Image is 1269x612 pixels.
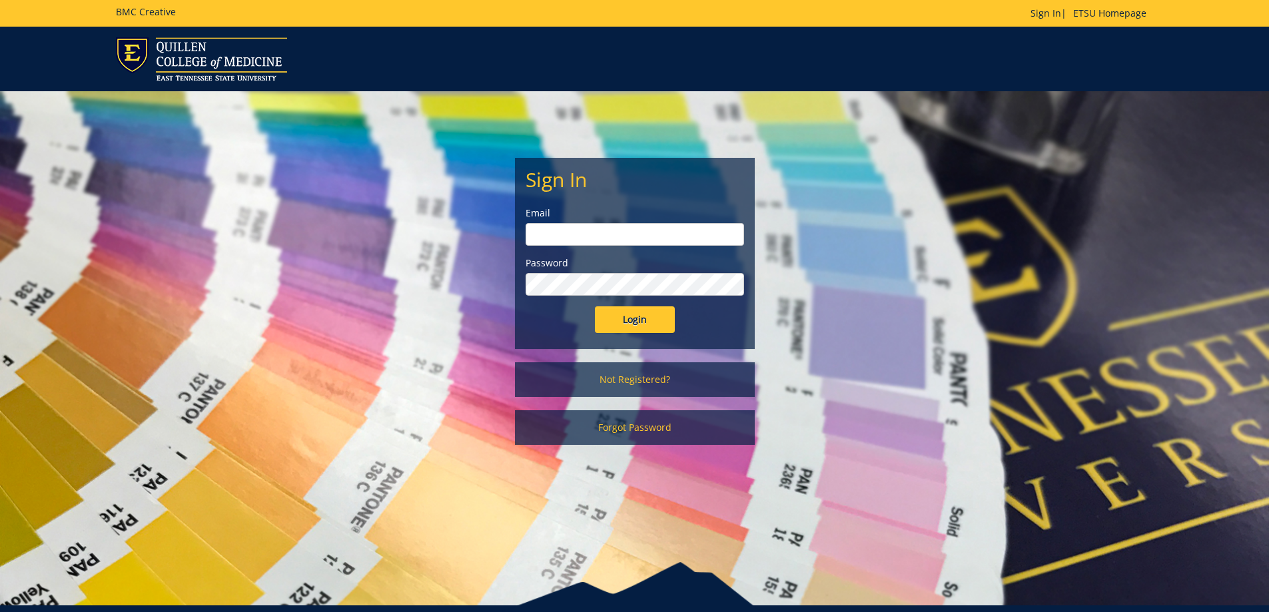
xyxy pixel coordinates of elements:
a: Sign In [1031,7,1061,19]
label: Password [526,256,744,270]
h2: Sign In [526,168,744,190]
label: Email [526,206,744,220]
input: Login [595,306,675,333]
img: ETSU logo [116,37,287,81]
a: Not Registered? [515,362,755,397]
a: ETSU Homepage [1066,7,1153,19]
a: Forgot Password [515,410,755,445]
h5: BMC Creative [116,7,176,17]
p: | [1031,7,1153,20]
